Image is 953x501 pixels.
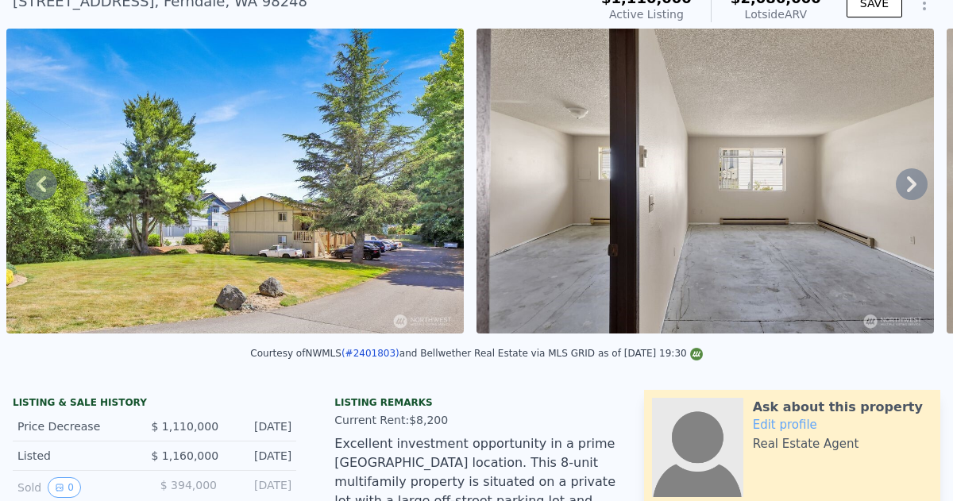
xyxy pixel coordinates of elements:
div: [DATE] [231,448,291,464]
div: Listing remarks [334,396,618,409]
div: Listed [17,448,138,464]
div: Sold [17,477,142,498]
img: NWMLS Logo [690,348,703,360]
span: Current Rent: [334,414,409,426]
img: Sale: 166835343 Parcel: 102688526 [6,29,464,333]
div: Ask about this property [753,398,923,417]
a: (#2401803) [341,348,399,359]
img: Sale: 166835343 Parcel: 102688526 [476,29,934,333]
button: View historical data [48,477,81,498]
div: [DATE] [230,477,291,498]
a: Edit profile [753,418,817,432]
span: Active Listing [609,8,684,21]
div: Real Estate Agent [753,436,859,452]
div: LISTING & SALE HISTORY [13,396,296,412]
div: [DATE] [231,418,291,434]
div: Lotside ARV [731,6,821,22]
span: $ 1,160,000 [151,449,218,462]
span: $ 1,110,000 [151,420,218,433]
span: $ 394,000 [160,479,217,491]
span: $8,200 [409,414,448,426]
div: Courtesy of NWMLS and Bellwether Real Estate via MLS GRID as of [DATE] 19:30 [250,348,702,359]
div: Price Decrease [17,418,138,434]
